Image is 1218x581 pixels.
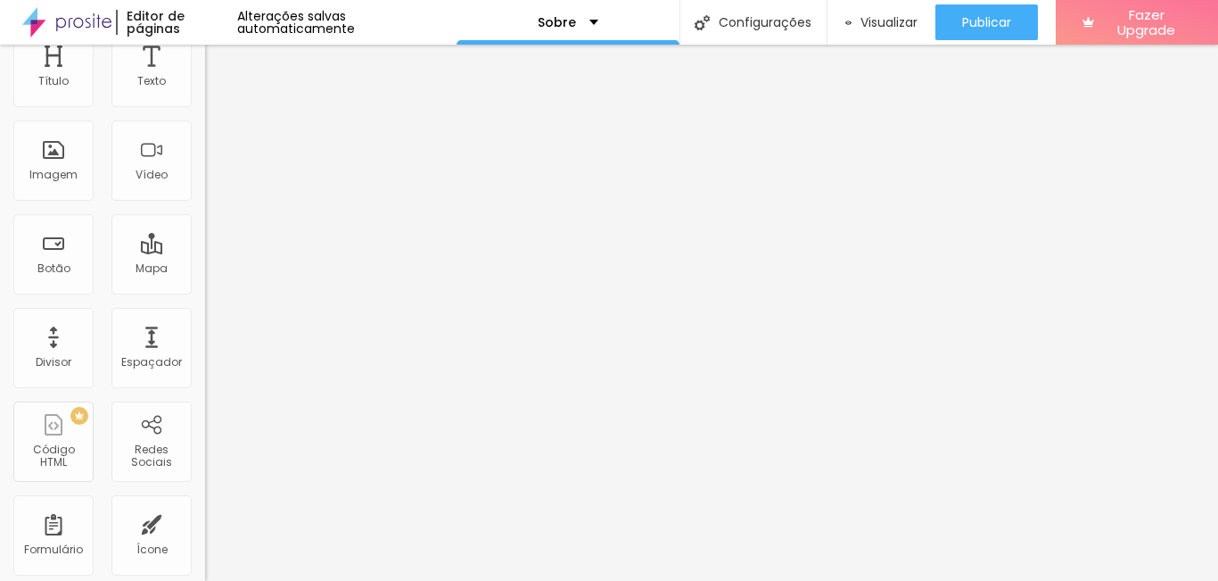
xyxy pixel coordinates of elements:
[845,15,852,30] img: view-1.svg
[116,444,186,469] div: Redes Sociais
[121,356,182,369] div: Espaçador
[538,16,576,29] p: Sobre
[827,4,936,40] button: Visualizar
[37,262,70,275] div: Botão
[695,15,710,30] img: Icone
[116,10,236,35] div: Editor de páginas
[38,75,69,87] div: Título
[36,356,71,369] div: Divisor
[860,15,918,29] span: Visualizar
[136,262,168,275] div: Mapa
[935,4,1038,40] button: Publicar
[205,45,1218,581] iframe: Editor
[137,75,166,87] div: Texto
[1101,7,1191,38] span: Fazer Upgrade
[24,544,83,556] div: Formulário
[29,169,78,181] div: Imagem
[136,169,168,181] div: Vídeo
[18,444,88,469] div: Código HTML
[237,10,457,35] div: Alterações salvas automaticamente
[136,544,168,556] div: Ícone
[962,15,1011,29] span: Publicar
